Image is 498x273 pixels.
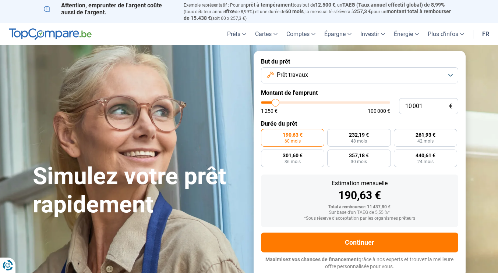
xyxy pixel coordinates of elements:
span: 60 mois [285,139,301,143]
a: Épargne [320,23,356,45]
span: 232,19 € [349,132,369,137]
span: TAEG (Taux annuel effectif global) de 8,99% [342,2,445,8]
span: montant total à rembourser de 15.438 € [184,8,451,21]
span: 12.500 € [315,2,335,8]
button: Prêt travaux [261,67,458,83]
div: Sur base d'un TAEG de 5,55 %* [267,210,452,215]
a: fr [478,23,494,45]
a: Prêts [223,23,251,45]
span: € [449,103,452,109]
a: Énergie [389,23,423,45]
button: Continuer [261,233,458,252]
label: But du prêt [261,58,458,65]
span: 357,18 € [349,153,369,158]
span: 440,61 € [416,153,435,158]
a: Investir [356,23,389,45]
a: Cartes [251,23,282,45]
div: 190,63 € [267,190,452,201]
label: Durée du prêt [261,120,458,127]
p: grâce à nos experts et trouvez la meilleure offre personnalisée pour vous. [261,256,458,270]
div: *Sous réserve d'acceptation par les organismes prêteurs [267,216,452,221]
label: Montant de l'emprunt [261,89,458,96]
a: Comptes [282,23,320,45]
span: 60 mois [285,8,304,14]
span: Maximisez vos chances de financement [265,256,359,262]
span: 100 000 € [368,108,390,114]
p: Attention, emprunter de l'argent coûte aussi de l'argent. [44,2,175,16]
span: 48 mois [351,139,367,143]
span: 261,93 € [416,132,435,137]
p: Exemple représentatif : Pour un tous but de , un (taux débiteur annuel de 8,99%) et une durée de ... [184,2,455,21]
img: TopCompare [9,28,92,40]
span: 36 mois [285,159,301,164]
span: 257,3 € [354,8,371,14]
span: 30 mois [351,159,367,164]
span: Prêt travaux [277,71,308,79]
span: 190,63 € [283,132,303,137]
span: 42 mois [417,139,434,143]
h1: Simulez votre prêt rapidement [33,162,245,219]
span: prêt à tempérament [246,2,293,8]
span: 301,60 € [283,153,303,158]
a: Plus d'infos [423,23,469,45]
span: fixe [226,8,235,14]
div: Total à rembourser: 11 437,80 € [267,205,452,210]
span: 1 250 € [261,108,278,114]
span: 24 mois [417,159,434,164]
div: Estimation mensuelle [267,180,452,186]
